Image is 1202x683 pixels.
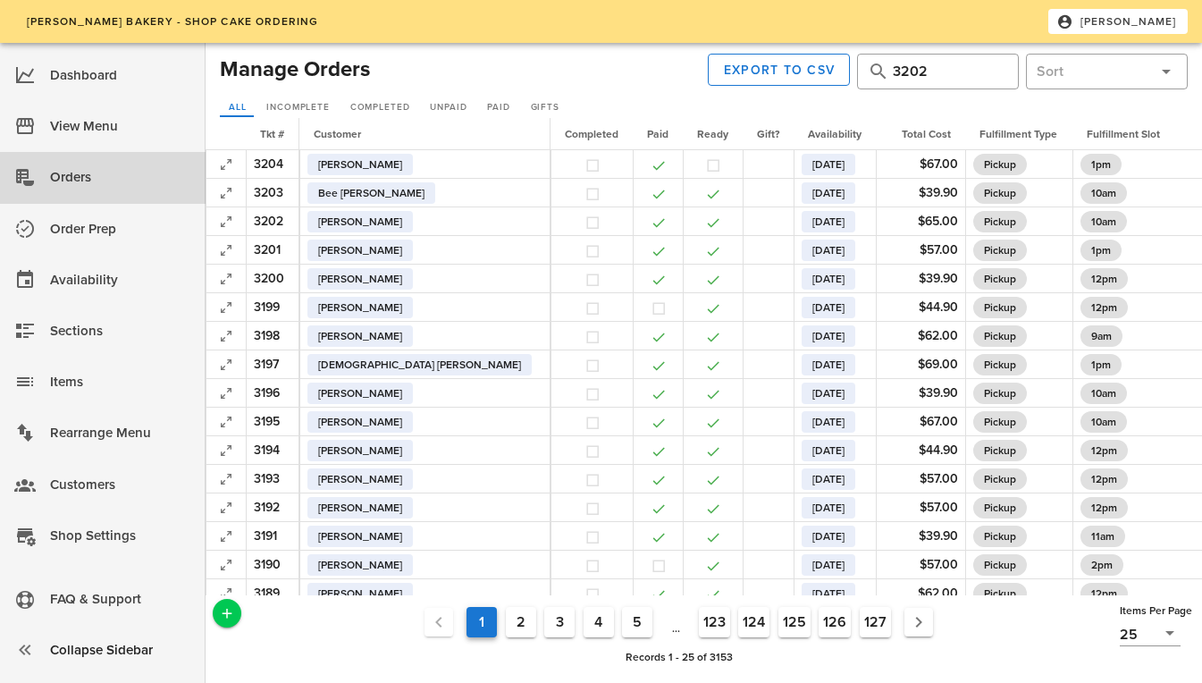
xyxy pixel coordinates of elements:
[876,465,965,493] td: $57.00
[812,440,845,461] span: [DATE]
[984,526,1016,547] span: Pickup
[876,493,965,522] td: $57.00
[683,118,743,150] th: Ready
[318,468,402,490] span: [PERSON_NAME]
[812,383,845,404] span: [DATE]
[1087,128,1160,140] span: Fulfillment Slot
[902,128,951,140] span: Total Cost
[25,15,318,28] span: [PERSON_NAME] Bakery - Shop Cake Ordering
[213,599,241,628] button: Add a New Record
[422,99,475,117] a: Unpaid
[812,497,845,519] span: [DATE]
[812,268,845,290] span: [DATE]
[723,63,836,78] span: Export to CSV
[214,495,239,520] button: Expand Record
[246,179,299,207] td: 3203
[214,409,239,434] button: Expand Record
[246,465,299,493] td: 3193
[979,128,1057,140] span: Fulfillment Type
[544,607,575,637] button: Goto Page 3
[876,179,965,207] td: $39.90
[984,497,1016,519] span: Pickup
[984,383,1016,404] span: Pickup
[1091,325,1112,347] span: 9am
[246,265,299,293] td: 3200
[812,411,845,433] span: [DATE]
[647,128,668,140] span: Paid
[984,297,1016,318] span: Pickup
[857,54,1019,89] div: Hit Enter to search
[876,522,965,551] td: $39.90
[318,583,402,604] span: [PERSON_NAME]
[318,554,402,576] span: [PERSON_NAME]
[314,128,361,140] span: Customer
[876,551,965,579] td: $57.00
[349,102,410,113] span: Completed
[812,354,845,375] span: [DATE]
[708,54,851,86] button: Export to CSV
[299,118,551,150] th: Customer
[486,102,509,113] span: Paid
[246,350,299,379] td: 3197
[1091,440,1117,461] span: 12pm
[876,293,965,322] td: $44.90
[984,211,1016,232] span: Pickup
[812,468,845,490] span: [DATE]
[246,379,299,408] td: 3196
[246,436,299,465] td: 3194
[50,636,191,665] div: Collapse Sidebar
[522,99,567,117] a: Gifts
[228,102,247,113] span: All
[214,266,239,291] button: Expand Record
[738,607,769,637] button: Goto Page 124
[318,325,402,347] span: [PERSON_NAME]
[633,118,683,150] th: Paid
[318,497,402,519] span: [PERSON_NAME]
[876,150,965,179] td: $67.00
[699,607,730,637] button: Goto Page 123
[318,354,521,375] span: [DEMOGRAPHIC_DATA] [PERSON_NAME]
[318,526,402,547] span: [PERSON_NAME]
[318,154,402,175] span: [PERSON_NAME]
[50,163,191,192] div: Orders
[241,645,1116,669] div: Records 1 - 25 of 3153
[318,440,402,461] span: [PERSON_NAME]
[246,579,299,608] td: 3189
[214,524,239,549] button: Expand Record
[318,297,402,318] span: [PERSON_NAME]
[318,268,402,290] span: [PERSON_NAME]
[246,522,299,551] td: 3191
[318,211,402,232] span: [PERSON_NAME]
[530,102,559,113] span: Gifts
[50,266,191,295] div: Availability
[318,182,424,204] span: Bee [PERSON_NAME]
[661,608,690,637] span: ...
[318,411,402,433] span: [PERSON_NAME]
[812,297,845,318] span: [DATE]
[220,54,370,86] h2: Manage Orders
[876,265,965,293] td: $39.90
[551,118,633,150] th: Completed
[984,268,1016,290] span: Pickup
[214,438,239,463] button: Expand Record
[868,61,889,82] button: prepend icon
[246,322,299,350] td: 3198
[50,367,191,397] div: Items
[984,182,1016,204] span: Pickup
[984,325,1016,347] span: Pickup
[812,325,845,347] span: [DATE]
[812,554,845,576] span: [DATE]
[506,607,536,637] button: Goto Page 2
[214,467,239,492] button: Expand Record
[1091,526,1114,547] span: 11am
[876,207,965,236] td: $65.00
[1120,627,1138,643] div: 25
[1091,297,1117,318] span: 12pm
[1037,57,1148,86] input: Sort
[860,607,891,637] button: Goto Page 127
[214,352,239,377] button: Expand Record
[812,182,845,204] span: [DATE]
[965,118,1072,150] th: Fulfillment Type
[467,607,497,637] button: Current Page, Page 1
[743,118,794,150] th: Gift?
